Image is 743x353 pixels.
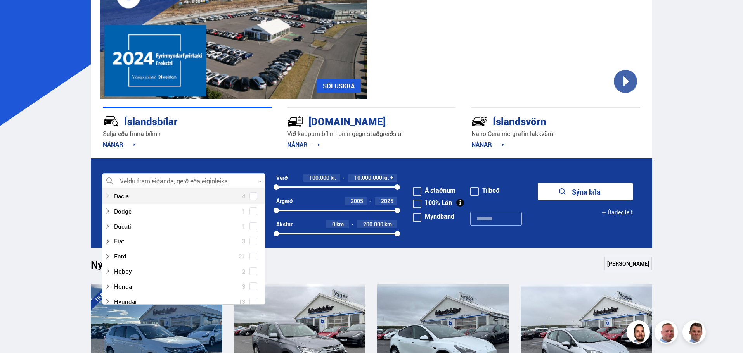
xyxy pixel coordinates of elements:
span: km. [336,221,345,227]
h1: Nýtt á skrá [91,259,153,275]
button: Sýna bíla [538,183,633,200]
span: km. [384,221,393,227]
img: nhp88E3Fdnt1Opn2.png [628,322,651,345]
label: Myndband [413,213,454,219]
img: JRvxyua_JYH6wB4c.svg [103,113,119,129]
span: 10.000.000 [354,174,382,181]
span: 2 [242,266,246,277]
img: -Svtn6bYgwAsiwNX.svg [471,113,488,129]
a: [PERSON_NAME] [604,257,652,270]
button: Opna LiveChat spjallviðmót [6,3,29,26]
span: + [390,175,393,181]
p: Nano Ceramic grafín lakkvörn [471,129,640,138]
img: siFngHWaQ9KaOqBr.png [656,322,679,345]
button: Ítarleg leit [601,204,633,221]
a: NÁNAR [471,140,504,149]
p: Við kaupum bílinn þinn gegn staðgreiðslu [287,129,456,138]
span: kr. [331,175,336,181]
span: 0 [332,220,335,228]
label: 100% Lán [413,200,452,206]
div: Akstur [276,221,293,227]
div: Árgerð [276,198,293,204]
img: tr5P-W3DuiFaO7aO.svg [287,113,303,129]
div: [DOMAIN_NAME] [287,114,428,127]
span: kr. [383,175,389,181]
a: NÁNAR [287,140,320,149]
div: Íslandsbílar [103,114,244,127]
span: 200.000 [363,220,383,228]
label: Tilboð [470,187,500,193]
span: 3 [242,236,246,247]
a: NÁNAR [103,140,136,149]
label: Á staðnum [413,187,455,193]
span: 2005 [351,197,363,205]
span: 4 [242,191,246,202]
p: Selja eða finna bílinn [103,129,272,138]
span: 1 [242,206,246,217]
div: Íslandsvörn [471,114,613,127]
span: 1 [242,221,246,232]
span: 2025 [381,197,393,205]
span: 100.000 [309,174,329,181]
span: 13 [239,296,246,307]
span: 21 [239,251,246,262]
a: SÖLUSKRÁ [317,79,361,93]
div: Verð [276,175,288,181]
img: FbJEzSuNWCJXmdc-.webp [684,322,707,345]
span: 3 [242,281,246,292]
